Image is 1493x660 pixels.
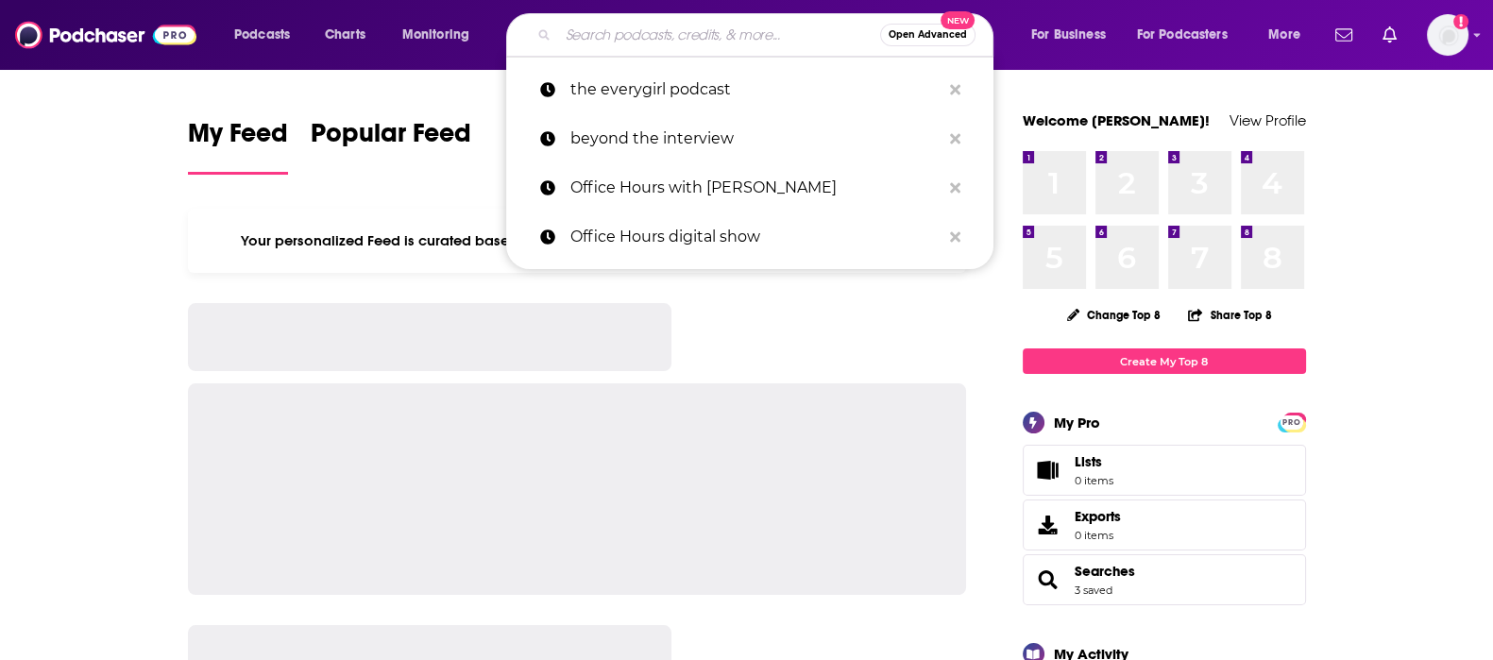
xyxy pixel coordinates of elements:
[941,11,975,29] span: New
[1075,563,1135,580] a: Searches
[1054,414,1100,432] div: My Pro
[506,163,993,212] a: Office Hours with [PERSON_NAME]
[506,65,993,114] a: the everygirl podcast
[1427,14,1468,56] img: User Profile
[1075,508,1121,525] span: Exports
[570,212,941,262] p: Office Hours digital show
[234,22,290,48] span: Podcasts
[1281,415,1303,430] span: PRO
[889,30,967,40] span: Open Advanced
[311,117,471,175] a: Popular Feed
[1023,499,1306,550] a: Exports
[1023,554,1306,605] span: Searches
[1075,453,1113,470] span: Lists
[389,20,494,50] button: open menu
[506,212,993,262] a: Office Hours digital show
[188,209,967,273] div: Your personalized Feed is curated based on the Podcasts, Creators, Users, and Lists that you Follow.
[1029,512,1067,538] span: Exports
[325,22,365,48] span: Charts
[1075,584,1112,597] a: 3 saved
[1023,348,1306,374] a: Create My Top 8
[1125,20,1255,50] button: open menu
[1328,19,1360,51] a: Show notifications dropdown
[1056,303,1173,327] button: Change Top 8
[1187,296,1272,333] button: Share Top 8
[188,117,288,161] span: My Feed
[570,163,941,212] p: Office Hours with David Meltzer
[1075,529,1121,542] span: 0 items
[1427,14,1468,56] span: Logged in as nicole.koremenos
[1018,20,1129,50] button: open menu
[1255,20,1324,50] button: open menu
[1427,14,1468,56] button: Show profile menu
[1075,474,1113,487] span: 0 items
[1375,19,1404,51] a: Show notifications dropdown
[1230,111,1306,129] a: View Profile
[558,20,880,50] input: Search podcasts, credits, & more...
[1268,22,1300,48] span: More
[402,22,469,48] span: Monitoring
[570,65,941,114] p: the everygirl podcast
[1023,111,1210,129] a: Welcome [PERSON_NAME]!
[1031,22,1106,48] span: For Business
[1281,415,1303,429] a: PRO
[1075,453,1102,470] span: Lists
[313,20,377,50] a: Charts
[570,114,941,163] p: beyond the interview
[1137,22,1228,48] span: For Podcasters
[524,13,1011,57] div: Search podcasts, credits, & more...
[1029,567,1067,593] a: Searches
[15,17,196,53] img: Podchaser - Follow, Share and Rate Podcasts
[221,20,314,50] button: open menu
[1023,445,1306,496] a: Lists
[1029,457,1067,483] span: Lists
[311,117,471,161] span: Popular Feed
[880,24,976,46] button: Open AdvancedNew
[1453,14,1468,29] svg: Add a profile image
[188,117,288,175] a: My Feed
[506,114,993,163] a: beyond the interview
